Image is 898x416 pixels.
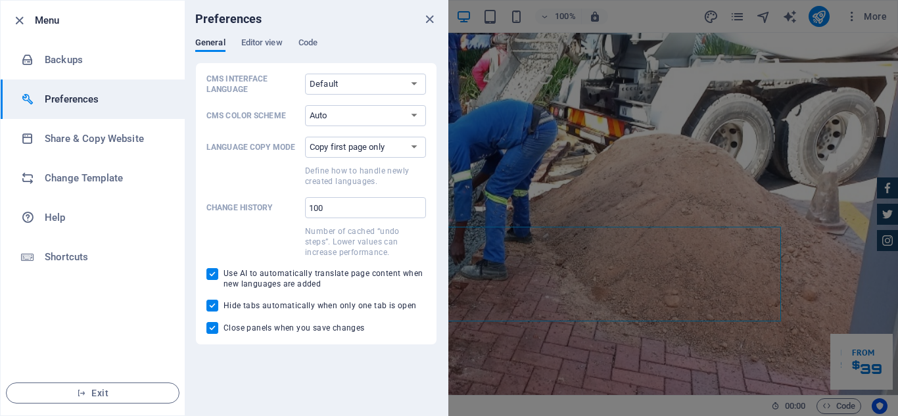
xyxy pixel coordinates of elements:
span: General [195,35,225,53]
h6: Shortcuts [45,249,166,265]
h6: Preferences [45,91,166,107]
button: Exit [6,382,179,404]
h6: Share & Copy Website [45,131,166,147]
span: Editor view [241,35,283,53]
span: Hide tabs automatically when only one tab is open [224,300,417,311]
button: 1 [30,349,38,357]
select: CMS Interface Language [305,74,426,95]
h6: Menu [35,12,174,28]
h6: Change Template [45,170,166,186]
p: Language Copy Mode [206,142,300,152]
p: CMS Interface Language [206,74,300,95]
p: Define how to handle newly created languages. [305,166,426,187]
span: Close panels when you save changes [224,323,365,333]
select: Language Copy ModeDefine how to handle newly created languages. [305,137,426,158]
h6: Preferences [195,11,262,27]
a: Help [1,198,185,237]
h6: Backups [45,52,166,68]
button: close [421,11,437,27]
p: Change history [206,202,300,213]
div: Preferences [195,37,437,62]
p: CMS Color Scheme [206,110,300,121]
p: Number of cached “undo steps”. Lower values can increase performance. [305,226,426,258]
select: CMS Color Scheme [305,105,426,126]
h6: Help [45,210,166,225]
input: Change historyNumber of cached “undo steps”. Lower values can increase performance. [305,197,426,218]
span: Use AI to automatically translate page content when new languages are added [224,268,426,289]
span: Exit [17,388,168,398]
span: Code [298,35,318,53]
